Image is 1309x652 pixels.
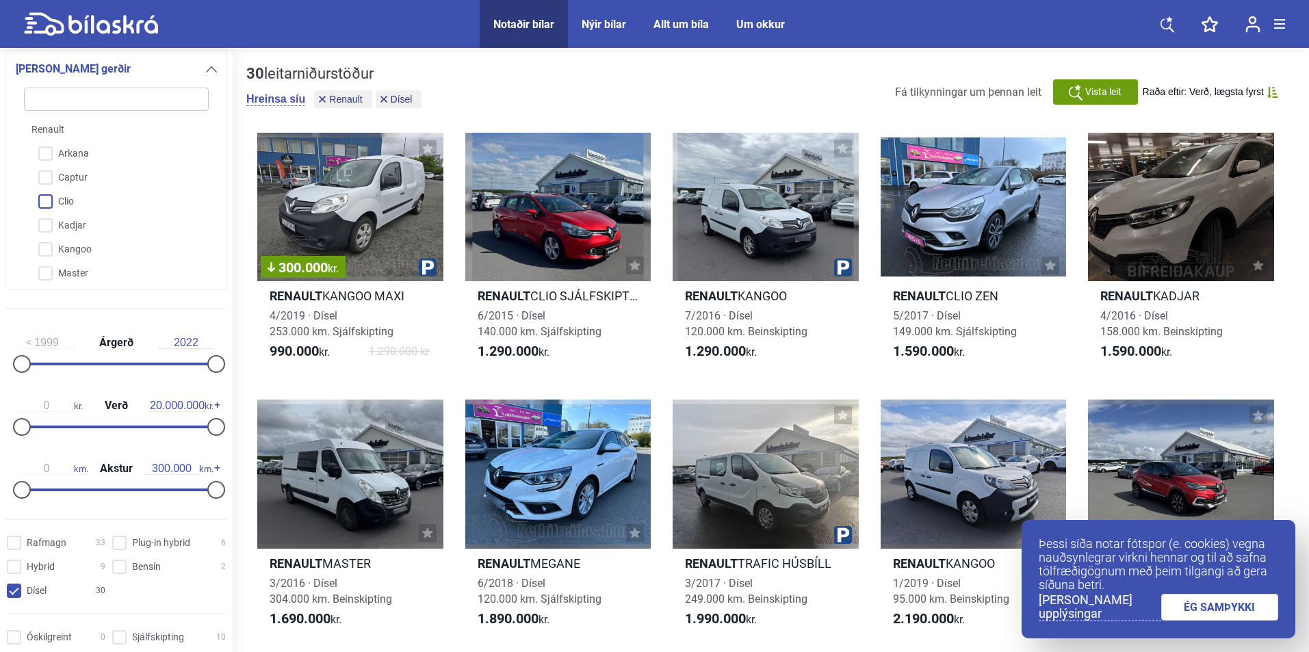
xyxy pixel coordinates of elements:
span: 7/2016 · Dísel 120.000 km. Beinskipting [685,309,807,338]
h2: CLIO SJÁLFSKIPTUR [465,288,651,304]
span: 2 [221,560,226,574]
span: Dísel [391,94,413,104]
div: Um okkur [736,18,785,31]
h2: TRAFIC HÚSBÍLL [673,556,859,571]
h2: KANGOO MAXI [257,288,443,304]
a: Notaðir bílar [493,18,554,31]
a: RenaultMASTER3/2016 · Dísel304.000 km. Beinskipting1.690.000kr. [257,400,443,639]
h2: MEGANE [465,556,651,571]
b: 1.590.000 [1100,343,1161,359]
span: Dísel [27,584,47,598]
span: 5/2017 · Dísel 149.000 km. Sjálfskipting [893,309,1017,338]
span: Bensín [132,560,161,574]
span: Óskilgreint [27,630,72,644]
p: Þessi síða notar fótspor (e. cookies) vegna nauðsynlegrar virkni hennar og til að safna tölfræðig... [1039,537,1278,592]
span: kr. [478,611,549,627]
button: Renault [314,90,372,108]
span: 6 [221,536,226,550]
span: kr. [328,262,339,275]
a: 120.000kr.RenaultCAPTUR5/2018 · Dísel45.000 km. Sjálfskipting2.270.000kr.2.390.000 kr. [1088,400,1274,639]
span: 1.290.000 kr. [369,343,431,360]
span: 3/2016 · Dísel 304.000 km. Beinskipting [270,577,392,605]
img: parking.png [834,259,852,276]
div: leitarniðurstöður [246,65,425,83]
b: Renault [685,289,738,303]
h2: CLIO ZEN [881,288,1067,304]
a: RenaultKANGOO1/2019 · Dísel95.000 km. Beinskipting2.190.000kr. [881,400,1067,639]
span: 6/2015 · Dísel 140.000 km. Sjálfskipting [478,309,601,338]
h2: KANGOO [881,556,1067,571]
span: kr. [1100,343,1172,360]
a: RenaultTRAFIC HÚSBÍLL3/2017 · Dísel249.000 km. Beinskipting1.990.000kr. [673,400,859,639]
span: 300.000 [268,261,339,274]
span: 10 [216,630,226,644]
a: 300.000kr.RenaultKANGOO MAXI4/2019 · Dísel253.000 km. Sjálfskipting990.000kr.1.290.000 kr. [257,133,443,372]
span: Akstur [96,463,136,474]
span: kr. [893,343,965,360]
span: Fá tilkynningar um þennan leit [895,86,1041,99]
b: 1.990.000 [685,610,746,627]
span: kr. [270,343,330,360]
span: kr. [685,611,757,627]
img: parking.png [834,526,852,544]
a: Allt um bíla [653,18,709,31]
button: Raða eftir: Verð, lægsta fyrst [1143,86,1278,98]
img: user-login.svg [1245,16,1260,33]
span: 33 [96,536,105,550]
a: RenaultKANGOO7/2016 · Dísel120.000 km. Beinskipting1.290.000kr. [673,133,859,372]
span: Vista leit [1085,85,1122,99]
a: RenaultCLIO SJÁLFSKIPTUR6/2015 · Dísel140.000 km. Sjálfskipting1.290.000kr. [465,133,651,372]
span: 1/2019 · Dísel 95.000 km. Beinskipting [893,577,1009,605]
b: Renault [478,289,530,303]
span: Renault [31,122,64,137]
a: RenaultMEGANE6/2018 · Dísel120.000 km. Sjálfskipting1.890.000kr. [465,400,651,639]
span: kr. [893,611,965,627]
span: Rafmagn [27,536,66,550]
span: kr. [19,400,83,412]
span: Raða eftir: Verð, lægsta fyrst [1143,86,1264,98]
span: 6/2018 · Dísel 120.000 km. Sjálfskipting [478,577,601,605]
img: parking.png [419,259,437,276]
h2: MASTER [257,556,443,571]
button: Dísel [376,90,422,108]
span: kr. [685,343,757,360]
b: 30 [246,65,264,82]
span: kr. [150,400,213,412]
a: RenaultKADJAR4/2016 · Dísel158.000 km. Beinskipting1.590.000kr. [1088,133,1274,372]
button: Hreinsa síu [246,92,305,106]
h2: KANGOO [673,288,859,304]
b: Renault [685,556,738,571]
span: Plug-in hybrid [132,536,190,550]
a: RenaultCLIO ZEN5/2017 · Dísel149.000 km. Sjálfskipting1.590.000kr. [881,133,1067,372]
span: Renault [329,94,362,104]
span: Árgerð [96,337,137,348]
b: 2.190.000 [893,610,954,627]
a: Nýir bílar [582,18,626,31]
span: km. [144,462,213,475]
b: 1.290.000 [685,343,746,359]
span: 9 [101,560,105,574]
b: 1.890.000 [478,610,539,627]
a: ÉG SAMÞYKKI [1161,594,1279,621]
span: Sjálfskipting [132,630,184,644]
span: Hybrid [27,560,55,574]
b: Renault [893,556,946,571]
b: 990.000 [270,343,319,359]
span: 30 [96,584,105,598]
span: 4/2019 · Dísel 253.000 km. Sjálfskipting [270,309,393,338]
span: kr. [270,611,341,627]
b: Renault [478,556,530,571]
span: 4/2016 · Dísel 158.000 km. Beinskipting [1100,309,1223,338]
b: 1.590.000 [893,343,954,359]
a: [PERSON_NAME] upplýsingar [1039,593,1161,621]
span: km. [19,462,88,475]
b: Renault [1100,289,1153,303]
h2: KADJAR [1088,288,1274,304]
b: Renault [270,556,322,571]
span: 0 [101,630,105,644]
span: [PERSON_NAME] gerðir [16,60,131,79]
b: Renault [893,289,946,303]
